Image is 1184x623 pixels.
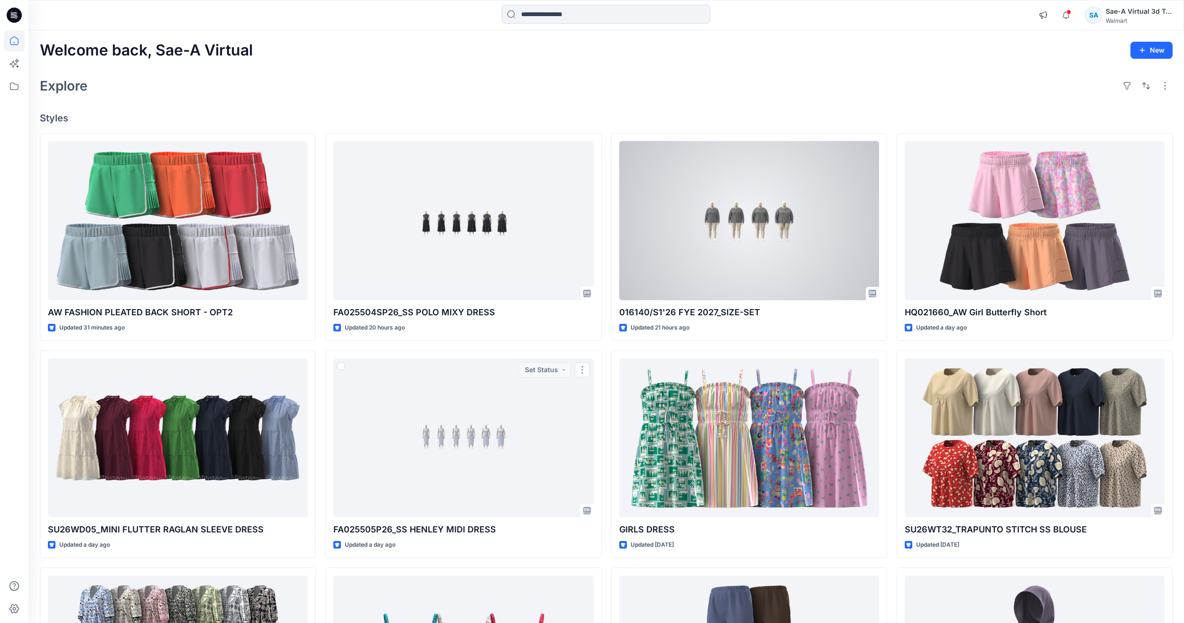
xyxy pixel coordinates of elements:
p: Updated 21 hours ago [631,323,689,333]
div: SA [1085,7,1102,24]
div: Sae-A Virtual 3d Team [1106,6,1172,17]
p: 016140/S1'26 FYE 2027_SIZE-SET [619,306,879,319]
h4: Styles [40,112,1173,124]
p: Updated a day ago [916,323,967,333]
p: Updated 20 hours ago [345,323,405,333]
a: 016140/S1'26 FYE 2027_SIZE-SET [619,141,879,300]
a: SU26WD05_MINI FLUTTER RAGLAN SLEEVE DRESS [48,358,308,517]
a: FA025504SP26_SS POLO MIXY DRESS [333,141,593,300]
p: SU26WD05_MINI FLUTTER RAGLAN SLEEVE DRESS [48,523,308,536]
p: AW FASHION PLEATED BACK SHORT - OPT2 [48,306,308,319]
a: GIRLS DRESS [619,358,879,517]
p: Updated [DATE] [916,540,959,550]
p: Updated [DATE] [631,540,674,550]
a: SU26WT32_TRAPUNTO STITCH SS BLOUSE [905,358,1165,517]
p: Updated a day ago [345,540,395,550]
h2: Welcome back, Sae-A Virtual [40,42,253,59]
button: New [1130,42,1173,59]
div: Walmart [1106,17,1172,24]
a: FA025505P26_SS HENLEY MIDI DRESS [333,358,593,517]
p: Updated a day ago [59,540,110,550]
p: SU26WT32_TRAPUNTO STITCH SS BLOUSE [905,523,1165,536]
a: AW FASHION PLEATED BACK SHORT - OPT2 [48,141,308,300]
p: Updated 31 minutes ago [59,323,125,333]
h2: Explore [40,78,88,93]
a: HQ021660_AW Girl Butterfly Short [905,141,1165,300]
p: FA025505P26_SS HENLEY MIDI DRESS [333,523,593,536]
p: GIRLS DRESS [619,523,879,536]
p: FA025504SP26_SS POLO MIXY DRESS [333,306,593,319]
p: HQ021660_AW Girl Butterfly Short [905,306,1165,319]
